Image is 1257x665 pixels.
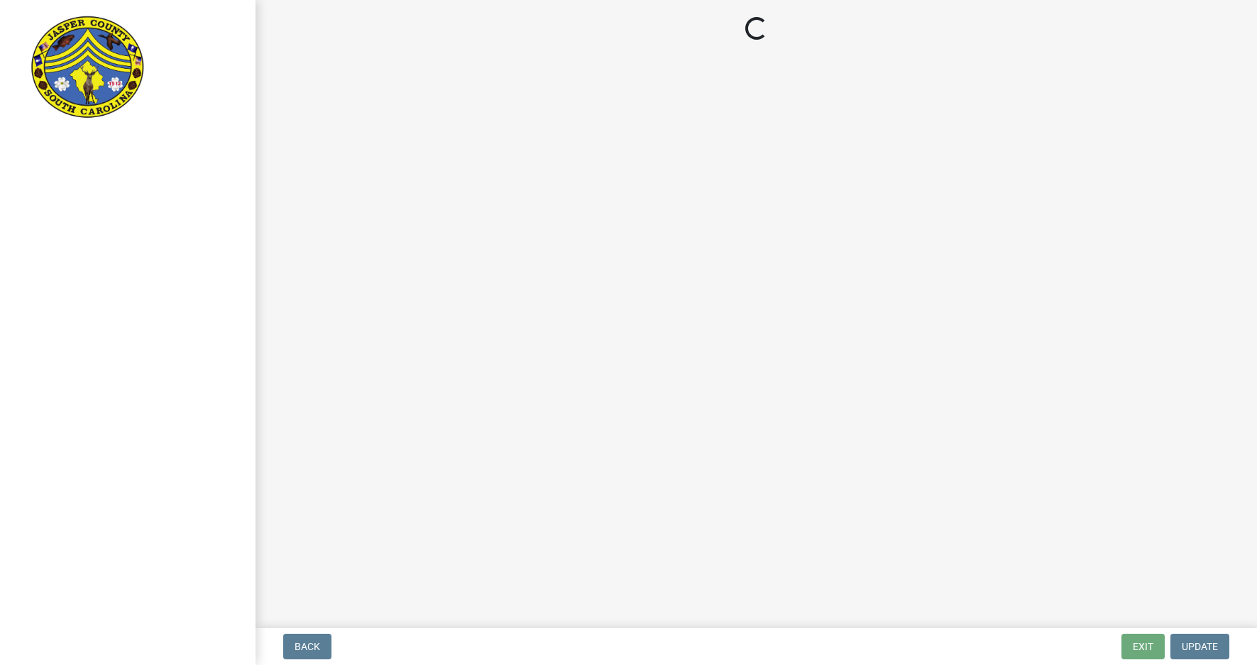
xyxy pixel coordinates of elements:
[1182,641,1218,652] span: Update
[1121,634,1165,659] button: Exit
[28,15,147,121] img: Jasper County, South Carolina
[295,641,320,652] span: Back
[283,634,331,659] button: Back
[1170,634,1229,659] button: Update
